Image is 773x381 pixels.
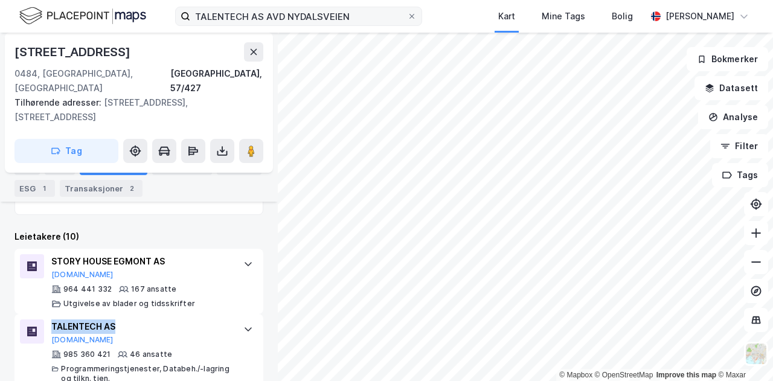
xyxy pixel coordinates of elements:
[19,5,146,27] img: logo.f888ab2527a4732fd821a326f86c7f29.svg
[612,9,633,24] div: Bolig
[14,180,55,197] div: ESG
[559,371,592,379] a: Mapbox
[63,299,195,309] div: Utgivelse av blader og tidsskrifter
[713,323,773,381] iframe: Chat Widget
[498,9,515,24] div: Kart
[170,66,263,95] div: [GEOGRAPHIC_DATA], 57/427
[666,9,734,24] div: [PERSON_NAME]
[14,66,170,95] div: 0484, [GEOGRAPHIC_DATA], [GEOGRAPHIC_DATA]
[126,182,138,194] div: 2
[710,134,768,158] button: Filter
[51,254,231,269] div: STORY HOUSE EGMONT AS
[14,97,104,107] span: Tilhørende adresser:
[656,371,716,379] a: Improve this map
[542,9,585,24] div: Mine Tags
[14,95,254,124] div: [STREET_ADDRESS], [STREET_ADDRESS]
[712,163,768,187] button: Tags
[63,350,111,359] div: 985 360 421
[51,270,114,280] button: [DOMAIN_NAME]
[63,284,112,294] div: 964 441 332
[687,47,768,71] button: Bokmerker
[51,335,114,345] button: [DOMAIN_NAME]
[14,139,118,163] button: Tag
[595,371,653,379] a: OpenStreetMap
[190,7,407,25] input: Søk på adresse, matrikkel, gårdeiere, leietakere eller personer
[130,350,172,359] div: 46 ansatte
[14,42,133,62] div: [STREET_ADDRESS]
[14,229,263,244] div: Leietakere (10)
[60,180,143,197] div: Transaksjoner
[694,76,768,100] button: Datasett
[698,105,768,129] button: Analyse
[131,284,176,294] div: 167 ansatte
[51,319,231,334] div: TALENTECH AS
[38,182,50,194] div: 1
